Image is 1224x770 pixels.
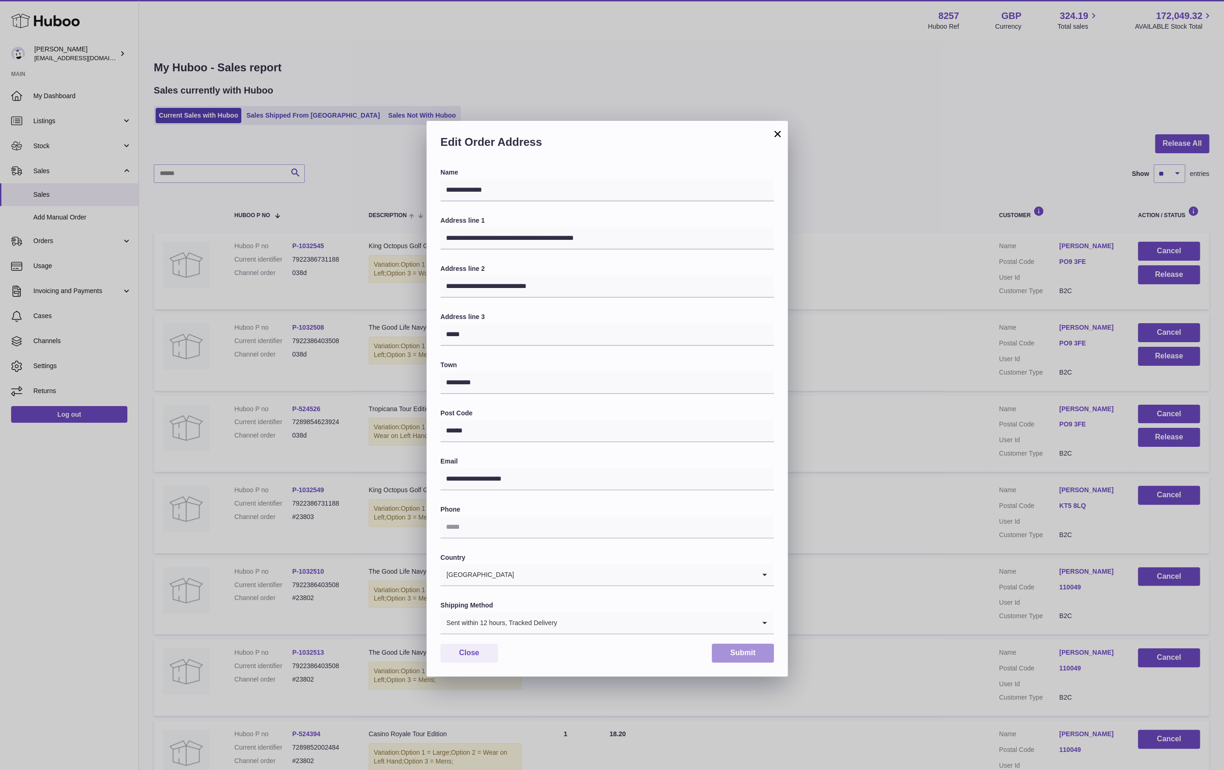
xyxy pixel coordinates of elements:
h2: Edit Order Address [440,135,774,154]
div: Search for option [440,564,774,586]
button: Submit [712,644,774,663]
button: Close [440,644,498,663]
span: Sent within 12 hours, Tracked Delivery [440,612,558,633]
div: Search for option [440,612,774,634]
label: Address line 1 [440,216,774,225]
label: Phone [440,505,774,514]
button: × [772,128,783,139]
label: Email [440,457,774,466]
label: Town [440,361,774,369]
span: [GEOGRAPHIC_DATA] [440,564,515,585]
label: Shipping Method [440,601,774,610]
label: Address line 3 [440,313,774,321]
label: Address line 2 [440,264,774,273]
input: Search for option [515,564,755,585]
label: Country [440,553,774,562]
label: Post Code [440,409,774,418]
input: Search for option [558,612,755,633]
label: Name [440,168,774,177]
